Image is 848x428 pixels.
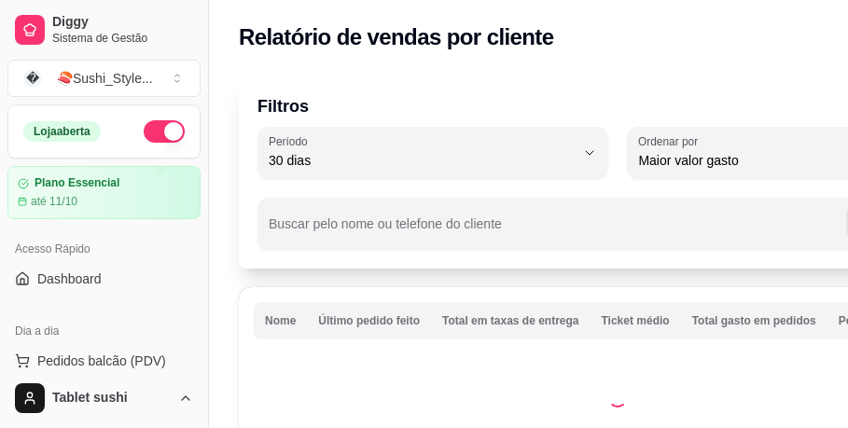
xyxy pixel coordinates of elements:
[23,121,101,142] div: Loja aberta
[269,151,575,170] span: 30 dias
[7,7,201,52] a: DiggySistema de Gestão
[7,60,201,97] button: Select a team
[257,127,608,179] button: Período30 dias
[52,31,193,46] span: Sistema de Gestão
[269,133,313,149] label: Período
[239,22,554,52] h2: Relatório de vendas por cliente
[37,352,166,370] span: Pedidos balcão (PDV)
[7,166,201,219] a: Plano Essencialaté 11/10
[7,264,201,294] a: Dashboard
[23,69,42,88] span: �
[57,69,153,88] div: 🍣Sushi_Style ...
[35,176,119,190] article: Plano Essencial
[52,390,171,407] span: Tablet sushi
[31,194,77,209] article: até 11/10
[269,222,846,241] input: Buscar pelo nome ou telefone do cliente
[7,376,201,421] button: Tablet sushi
[7,346,201,376] button: Pedidos balcão (PDV)
[37,269,102,288] span: Dashboard
[638,133,704,149] label: Ordenar por
[7,234,201,264] div: Acesso Rápido
[52,14,193,31] span: Diggy
[608,389,627,407] div: Loading
[144,120,185,143] button: Alterar Status
[7,316,201,346] div: Dia a dia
